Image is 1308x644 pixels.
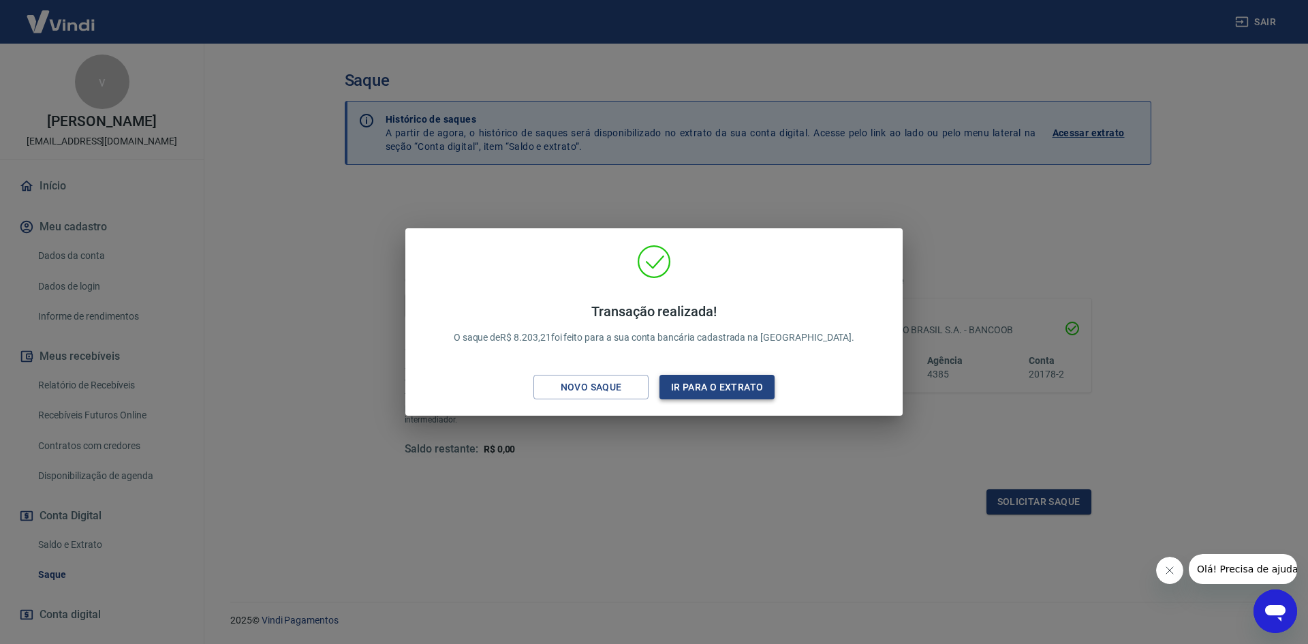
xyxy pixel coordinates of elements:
[8,10,114,20] span: Olá! Precisa de ajuda?
[1253,589,1297,633] iframe: Botão para abrir a janela de mensagens
[454,303,855,345] p: O saque de R$ 8.203,21 foi feito para a sua conta bancária cadastrada na [GEOGRAPHIC_DATA].
[1189,554,1297,584] iframe: Mensagem da empresa
[533,375,649,400] button: Novo saque
[454,303,855,320] h4: Transação realizada!
[544,379,638,396] div: Novo saque
[659,375,775,400] button: Ir para o extrato
[1156,557,1183,584] iframe: Fechar mensagem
